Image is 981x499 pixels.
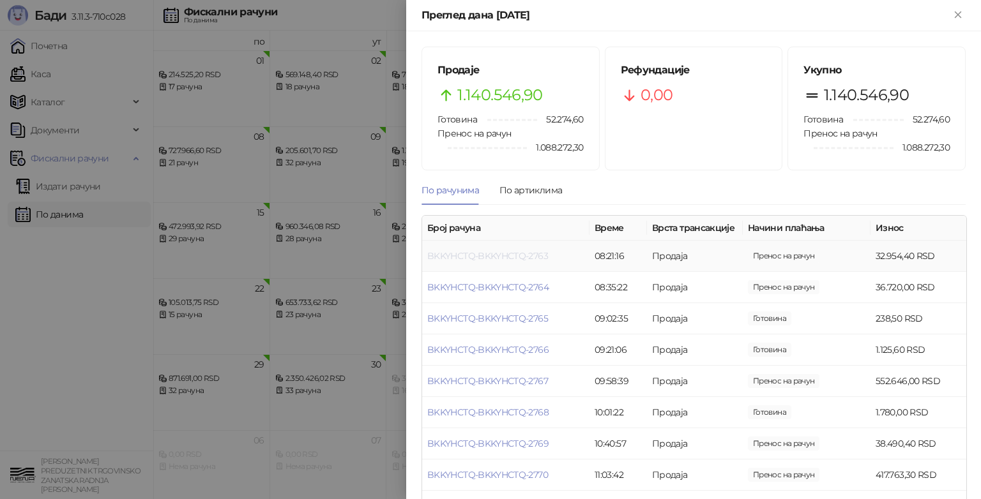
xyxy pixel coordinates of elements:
[647,428,743,459] td: Продаја
[499,183,562,197] div: По артиклима
[647,303,743,334] td: Продаја
[457,83,542,107] span: 1.140.546,90
[748,343,791,357] span: 1.125,60
[422,216,589,241] th: Број рачуна
[589,428,647,459] td: 10:40:57
[589,334,647,366] td: 09:21:06
[641,83,673,107] span: 0,00
[748,249,819,263] span: 32.954,40
[537,112,583,126] span: 52.274,60
[803,63,950,78] h5: Укупно
[437,63,584,78] h5: Продаје
[748,468,819,482] span: 417.763,30
[437,128,511,139] span: Пренос на рачун
[871,366,966,397] td: 552.646,00 RSD
[748,280,819,294] span: 36.720,00
[621,63,767,78] h5: Рефундације
[871,397,966,428] td: 1.780,00 RSD
[748,374,819,388] span: 552.646,00
[589,303,647,334] td: 09:02:35
[871,303,966,334] td: 238,50 RSD
[647,397,743,428] td: Продаја
[427,313,548,324] a: BKKYHCTQ-BKKYHCTQ-2765
[871,216,966,241] th: Износ
[748,311,791,325] span: 238,50
[871,272,966,303] td: 36.720,00 RSD
[743,216,871,241] th: Начини плаћања
[427,438,549,449] a: BKKYHCTQ-BKKYHCTQ-2769
[427,406,549,418] a: BKKYHCTQ-BKKYHCTQ-2768
[427,375,548,387] a: BKKYHCTQ-BKKYHCTQ-2767
[427,281,549,293] a: BKKYHCTQ-BKKYHCTQ-2764
[427,469,548,480] a: BKKYHCTQ-BKKYHCTQ-2770
[647,272,743,303] td: Продаја
[527,140,583,154] span: 1.088.272,30
[589,397,647,428] td: 10:01:22
[647,216,743,241] th: Врста трансакције
[894,140,950,154] span: 1.088.272,30
[437,114,477,125] span: Готовина
[824,83,909,107] span: 1.140.546,90
[422,8,950,23] div: Преглед дана [DATE]
[871,459,966,491] td: 417.763,30 RSD
[904,112,950,126] span: 52.274,60
[748,436,819,451] span: 38.490,40
[647,241,743,272] td: Продаја
[647,366,743,397] td: Продаја
[748,405,791,419] span: 1.780,00
[589,241,647,272] td: 08:21:16
[589,459,647,491] td: 11:03:42
[871,428,966,459] td: 38.490,40 RSD
[647,459,743,491] td: Продаја
[589,272,647,303] td: 08:35:22
[427,250,548,262] a: BKKYHCTQ-BKKYHCTQ-2763
[422,183,479,197] div: По рачунима
[803,114,843,125] span: Готовина
[803,128,877,139] span: Пренос на рачун
[589,216,647,241] th: Време
[589,366,647,397] td: 09:58:39
[871,334,966,366] td: 1.125,60 RSD
[950,8,966,23] button: Close
[647,334,743,366] td: Продаја
[871,241,966,272] td: 32.954,40 RSD
[427,344,549,355] a: BKKYHCTQ-BKKYHCTQ-2766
